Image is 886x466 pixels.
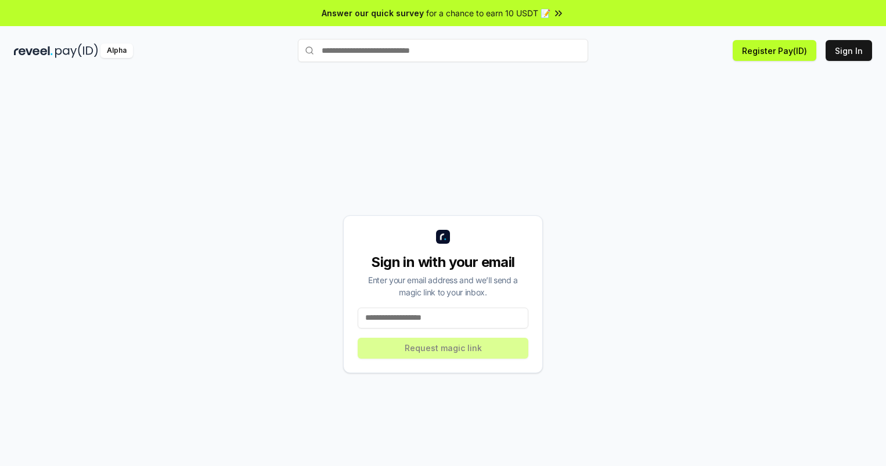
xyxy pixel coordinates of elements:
img: pay_id [55,44,98,58]
div: Enter your email address and we’ll send a magic link to your inbox. [358,274,528,298]
div: Alpha [100,44,133,58]
span: for a chance to earn 10 USDT 📝 [426,7,550,19]
img: reveel_dark [14,44,53,58]
div: Sign in with your email [358,253,528,272]
img: logo_small [436,230,450,244]
button: Sign In [826,40,872,61]
button: Register Pay(ID) [733,40,816,61]
span: Answer our quick survey [322,7,424,19]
